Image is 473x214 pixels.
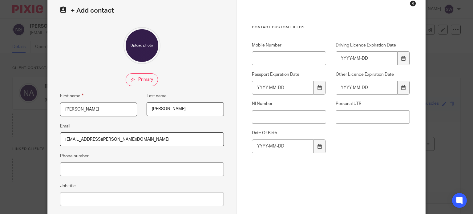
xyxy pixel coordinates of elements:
h2: + Add contact [60,6,224,15]
label: Other Licence Expiration Date [336,71,410,78]
label: Last name [147,93,167,99]
input: YYYY-MM-DD [252,139,314,153]
h3: Contact Custom fields [252,25,410,30]
label: Personal UTR [336,101,410,107]
label: Date Of Birth [252,130,326,136]
label: Mobile Number [252,42,326,48]
input: YYYY-MM-DD [336,51,398,65]
label: Job title [60,183,76,189]
label: Email [60,123,70,129]
input: YYYY-MM-DD [252,81,314,95]
input: YYYY-MM-DD [336,81,398,95]
label: Driving Licence Expiration Date [336,42,410,48]
label: NI Number [252,101,326,107]
div: Close this dialog window [410,0,416,6]
label: Phone number [60,153,89,159]
label: First name [60,92,83,99]
label: Passport Expiration Date [252,71,326,78]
